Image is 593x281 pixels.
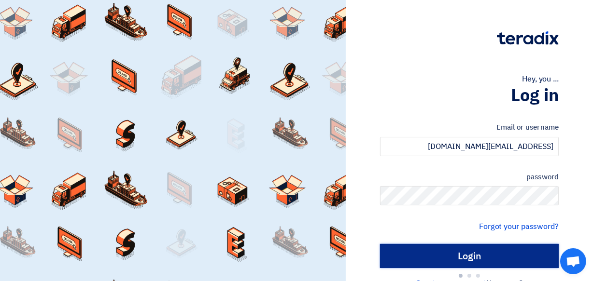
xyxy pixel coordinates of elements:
[560,248,586,274] a: Open chat
[526,172,559,182] font: password
[522,73,559,85] font: Hey, you ...
[479,221,559,232] a: Forgot your password?
[497,31,559,45] img: Teradix logo
[496,122,559,133] font: Email or username
[380,244,559,268] input: Login
[380,137,559,156] input: Enter your work email or username...
[511,82,559,108] font: Log in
